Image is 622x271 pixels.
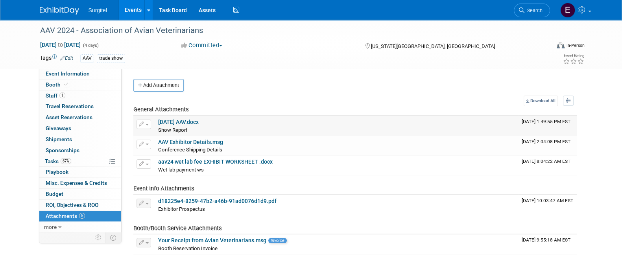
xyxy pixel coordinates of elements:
span: (4 days) [82,43,99,48]
span: Invoice [268,238,287,243]
div: In-Person [566,42,584,48]
span: Attachments [46,213,85,219]
span: Giveaways [46,125,71,131]
span: 1 [59,92,65,98]
button: Committed [179,41,225,50]
span: Search [524,7,543,13]
span: Show Report [158,127,187,133]
a: Tasks67% [39,156,121,167]
a: Shipments [39,134,121,145]
span: 5 [79,213,85,219]
td: Toggle Event Tabs [105,232,121,243]
a: Edit [60,55,73,61]
span: Booth/Booth Service Attachments [133,225,222,232]
div: Event Rating [563,54,584,58]
td: Tags [40,54,73,63]
span: Exhibitor Prospectus [158,206,205,212]
a: aav24 wet lab fee EXHIBIT WORKSHEET .docx [158,159,273,165]
a: Sponsorships [39,145,121,156]
div: trade show [97,54,125,63]
a: more [39,222,121,232]
a: Giveaways [39,123,121,134]
span: Surgitel [89,7,107,13]
span: Booth [46,81,70,88]
span: Budget [46,191,63,197]
span: more [44,224,57,230]
span: Tasks [45,158,71,164]
span: [US_STATE][GEOGRAPHIC_DATA], [GEOGRAPHIC_DATA] [371,43,495,49]
span: Wet lab payment ws [158,167,204,173]
a: d18225e4-8259-47b2-a46b-91ad0076d1d9.pdf [158,198,277,204]
td: Upload Timestamp [519,156,577,175]
span: Playbook [46,169,68,175]
span: Sponsorships [46,147,79,153]
span: Upload Timestamp [522,198,573,203]
a: ROI, Objectives & ROO [39,200,121,210]
span: Staff [46,92,65,99]
img: Format-Inperson.png [557,42,565,48]
span: Event Info Attachments [133,185,194,192]
span: Booth Reservation Invoice [158,245,218,251]
span: Travel Reservations [46,103,94,109]
span: Upload Timestamp [522,237,570,243]
a: Download All [524,96,558,106]
a: Your Receipt from Avian Veterinarians.msg [158,237,266,243]
img: ExhibitDay [40,7,79,15]
span: [DATE] [DATE] [40,41,81,48]
span: 67% [61,158,71,164]
span: Upload Timestamp [522,139,570,144]
a: Budget [39,189,121,199]
i: Booth reservation complete [64,82,68,87]
span: Misc. Expenses & Credits [46,180,107,186]
a: Event Information [39,68,121,79]
span: Upload Timestamp [522,159,570,164]
span: ROI, Objectives & ROO [46,202,98,208]
a: Misc. Expenses & Credits [39,178,121,188]
a: Attachments5 [39,211,121,221]
a: Asset Reservations [39,112,121,123]
td: Personalize Event Tab Strip [92,232,105,243]
div: AAV 2024 - Association of Avian Veterinarians [37,24,538,38]
span: Event Information [46,70,90,77]
td: Upload Timestamp [519,136,577,156]
span: Upload Timestamp [522,119,570,124]
span: to [57,42,64,48]
span: General Attachments [133,106,189,113]
td: Upload Timestamp [519,116,577,136]
div: Event Format [504,41,585,53]
a: Search [514,4,550,17]
span: Conference Shipping Details [158,147,222,153]
a: Staff1 [39,90,121,101]
td: Upload Timestamp [519,195,577,215]
a: Travel Reservations [39,101,121,112]
td: Upload Timestamp [519,234,577,254]
a: [DATE] AAV.docx [158,119,199,125]
button: Add Attachment [133,79,184,92]
span: Asset Reservations [46,114,92,120]
a: Booth [39,79,121,90]
a: Playbook [39,167,121,177]
div: AAV [80,54,94,63]
span: Shipments [46,136,72,142]
img: Event Coordinator [560,3,575,18]
a: AAV Exhibitor Details.msg [158,139,223,145]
